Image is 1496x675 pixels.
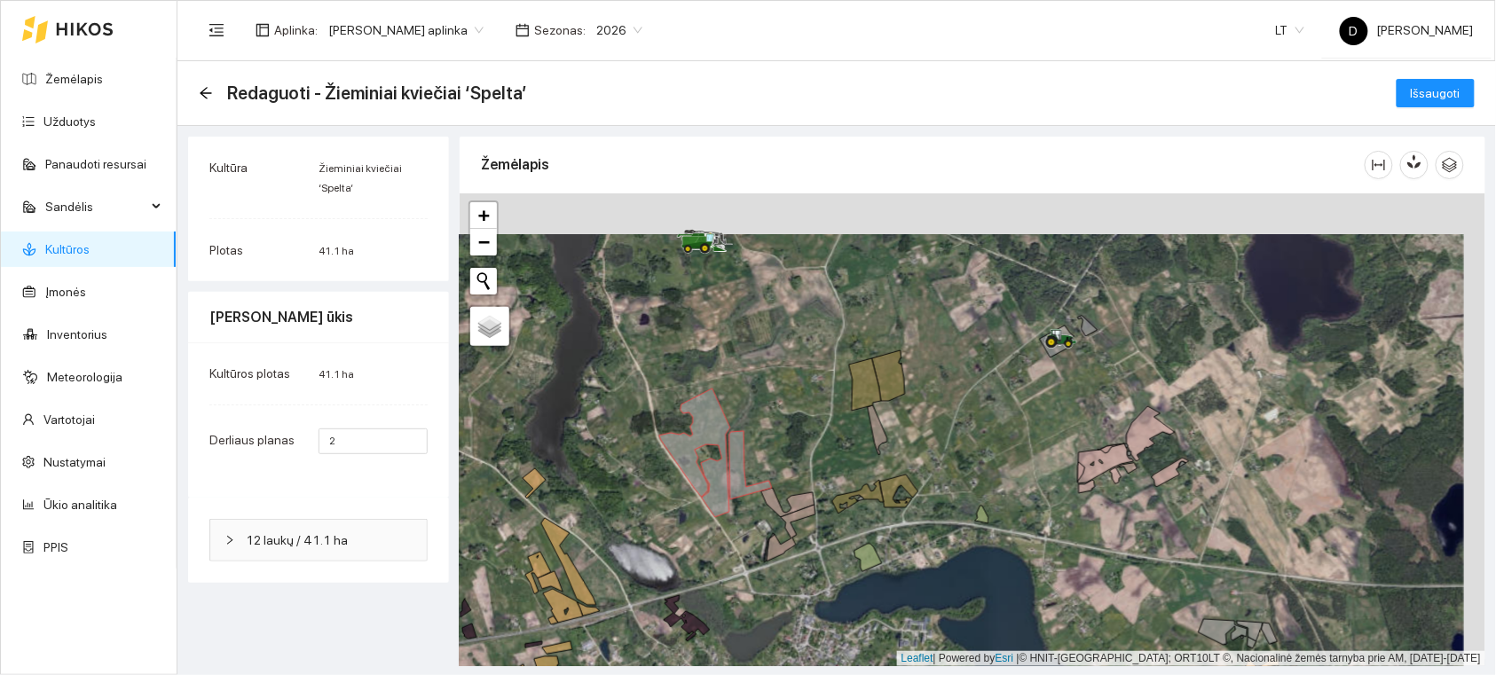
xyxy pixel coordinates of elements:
a: Zoom out [470,229,497,255]
span: | [1017,652,1020,664]
span: − [478,231,490,253]
span: 2026 [596,17,642,43]
span: [PERSON_NAME] [1340,23,1474,37]
div: Atgal [199,86,213,101]
a: Kultūros [45,242,90,256]
span: 41.1 ha [319,245,354,257]
span: menu-fold [209,22,224,38]
span: Kultūra [209,161,248,175]
a: Įmonės [45,285,86,299]
span: column-width [1366,158,1392,172]
a: Nustatymai [43,455,106,469]
input: Įveskite t/Ha [319,428,428,454]
a: PPIS [43,540,68,554]
span: Derliaus planas [209,433,295,447]
span: right [224,535,235,545]
button: Initiate a new search [470,268,497,294]
div: | Powered by © HNIT-[GEOGRAPHIC_DATA]; ORT10LT ©, Nacionalinė žemės tarnyba prie AM, [DATE]-[DATE] [897,651,1485,666]
span: calendar [516,23,530,37]
div: [PERSON_NAME] ūkis [209,292,428,342]
a: Vartotojai [43,412,95,427]
span: arrow-left [199,86,213,100]
a: Ūkio analitika [43,498,117,512]
button: Išsaugoti [1397,79,1475,107]
a: Meteorologija [47,370,122,384]
button: column-width [1365,151,1393,179]
a: Panaudoti resursai [45,157,146,171]
span: Aplinka : [274,20,318,40]
a: Zoom in [470,202,497,229]
span: 12 laukų / 41.1 ha [246,530,413,550]
span: Kultūros plotas [209,366,290,381]
a: Leaflet [902,652,933,664]
a: Inventorius [47,327,107,341]
span: Donato Klimkevičiaus aplinka [328,17,484,43]
span: Išsaugoti [1411,83,1461,103]
div: Žemėlapis [481,139,1365,190]
a: Esri [996,652,1014,664]
a: Žemėlapis [45,72,103,86]
a: Užduotys [43,114,96,129]
span: + [478,204,490,226]
div: 12 laukų / 41.1 ha [210,520,427,561]
button: menu-fold [199,12,234,48]
span: LT [1276,17,1304,43]
span: layout [256,23,270,37]
span: Plotas [209,243,243,257]
span: Žieminiai kviečiai ‘Spelta’ [319,162,402,194]
span: Sezonas : [534,20,586,40]
span: 41.1 ha [319,368,354,381]
span: Redaguoti - Žieminiai kviečiai ‘Spelta’ [227,79,527,107]
a: Layers [470,307,509,346]
span: Sandėlis [45,189,146,224]
span: D [1350,17,1358,45]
